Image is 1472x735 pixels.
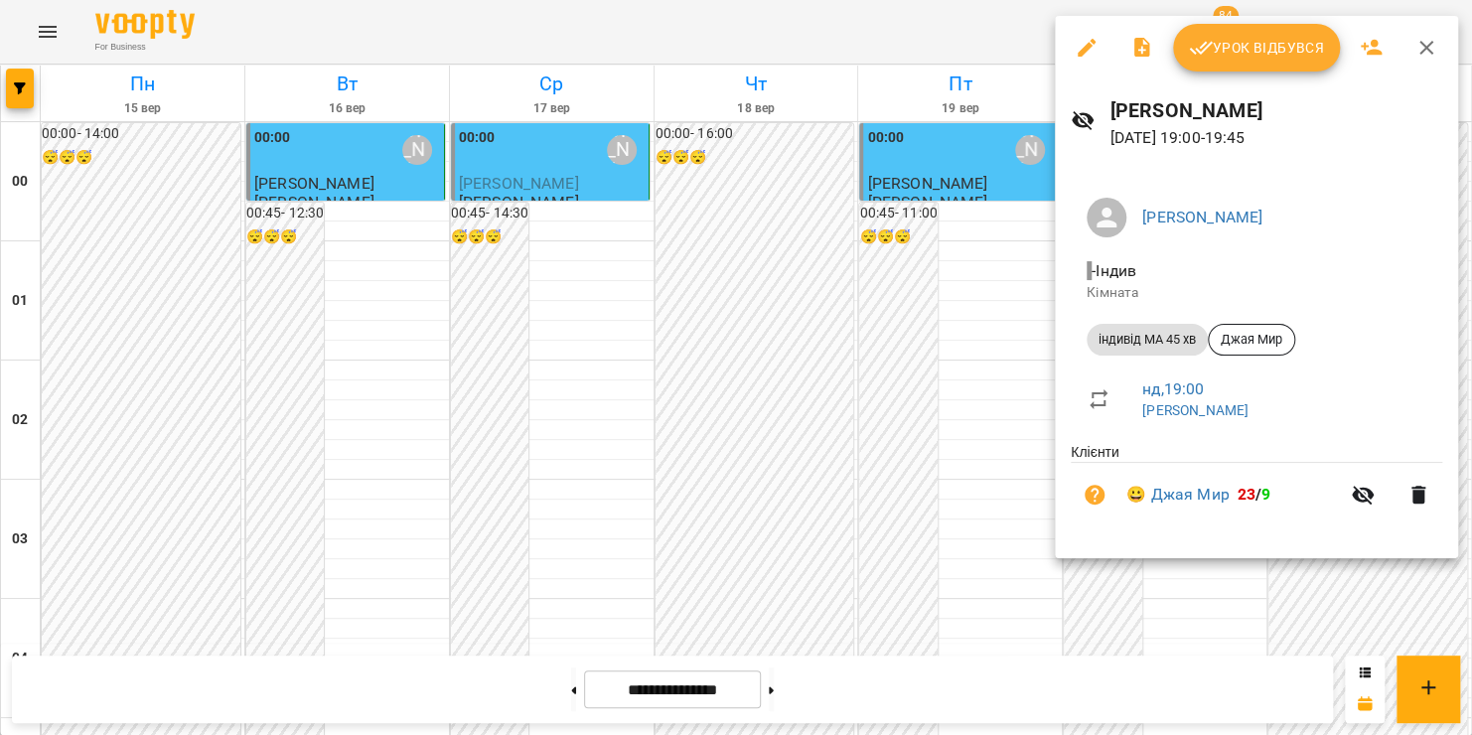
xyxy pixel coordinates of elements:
[1209,331,1294,349] span: Джая Мир
[1238,485,1255,504] span: 23
[1126,483,1230,507] a: 😀 Джая Мир
[1238,485,1271,504] b: /
[1142,402,1249,418] a: [PERSON_NAME]
[1071,471,1118,518] button: Візит ще не сплачено. Додати оплату?
[1261,485,1270,504] span: 9
[1189,36,1324,60] span: Урок відбувся
[1110,95,1442,126] h6: [PERSON_NAME]
[1173,24,1340,72] button: Урок відбувся
[1087,261,1140,280] span: - Індив
[1142,379,1204,398] a: нд , 19:00
[1071,442,1442,534] ul: Клієнти
[1087,283,1426,303] p: Кімната
[1087,331,1208,349] span: індивід МА 45 хв
[1208,324,1295,356] div: Джая Мир
[1110,126,1442,150] p: [DATE] 19:00 - 19:45
[1142,208,1262,226] a: [PERSON_NAME]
